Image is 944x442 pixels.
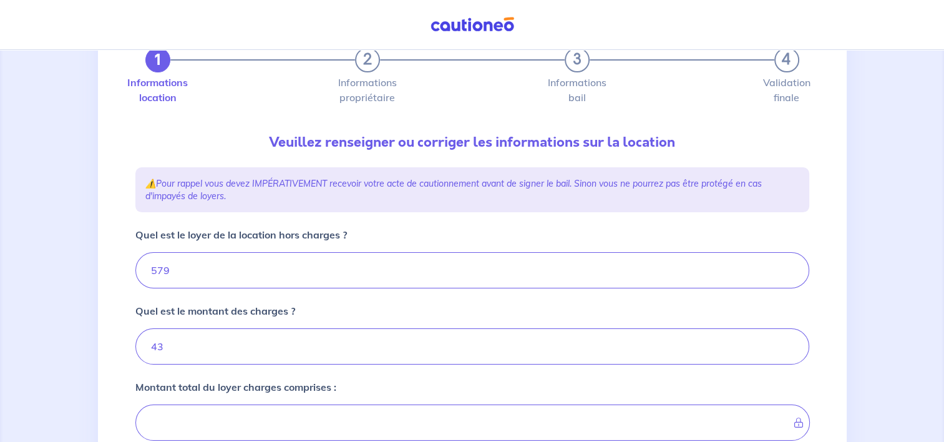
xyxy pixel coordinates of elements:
[565,77,590,102] label: Informations bail
[135,132,809,152] p: Veuillez renseigner ou corriger les informations sur la location
[426,17,519,32] img: Cautioneo
[135,303,295,318] p: Quel est le montant des charges ?
[135,227,347,242] p: Quel est le loyer de la location hors charges ?
[355,77,380,102] label: Informations propriétaire
[774,77,799,102] label: Validation finale
[135,380,336,395] p: Montant total du loyer charges comprises :
[145,77,170,102] label: Informations location
[145,177,799,202] p: ⚠️
[145,178,762,202] em: Pour rappel vous devez IMPÉRATIVEMENT recevoir votre acte de cautionnement avant de signer le bai...
[145,47,170,72] button: 1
